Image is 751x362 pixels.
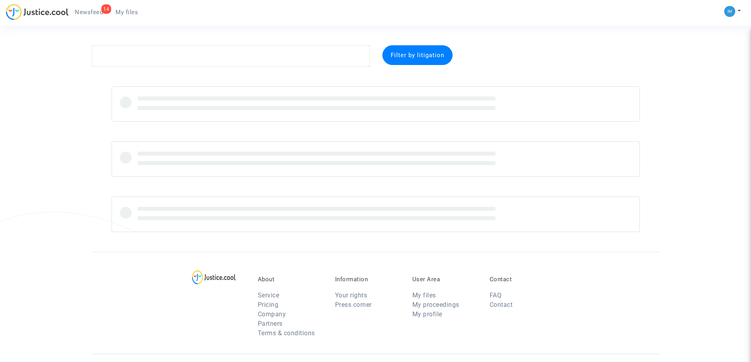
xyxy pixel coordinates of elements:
[258,291,280,299] a: Service
[258,301,279,308] a: Pricing
[412,291,436,299] a: My files
[412,301,459,308] a: My proceedings
[335,276,401,283] p: Information
[101,4,111,14] div: 14
[724,6,735,17] img: a105443982b9e25553e3eed4c9f672e7
[490,291,502,299] a: FAQ
[258,276,323,283] p: About
[490,276,555,283] p: Contact
[335,291,367,299] a: Your rights
[75,9,103,16] span: Newsfeed
[258,320,283,327] a: Partners
[116,9,138,16] span: My files
[192,270,236,284] img: logo-lg.svg
[490,301,513,308] a: Contact
[335,301,372,308] a: Press corner
[69,6,109,18] a: 14Newsfeed
[412,276,478,283] p: User Area
[6,4,69,20] img: jc-logo.svg
[109,6,144,18] a: My files
[412,310,442,318] a: My profile
[258,310,286,318] a: Company
[258,329,315,337] a: Terms & conditions
[391,52,444,59] span: Filter by litigation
